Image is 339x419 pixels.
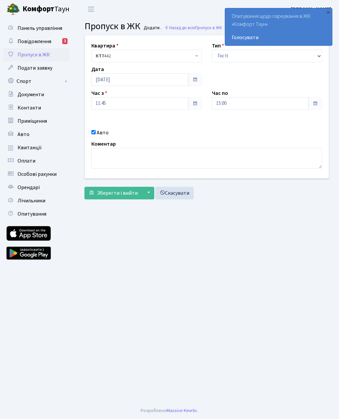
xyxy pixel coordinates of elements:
[18,38,51,45] span: Повідомлення
[84,187,142,199] button: Зберегти і вийти
[62,38,68,44] div: 1
[18,157,35,165] span: Оплати
[3,168,70,181] a: Особові рахунки
[91,50,202,62] span: <b>КТ7</b>&nbsp;&nbsp;&nbsp;442
[23,4,70,15] span: Таун
[96,53,194,59] span: <b>КТ7</b>&nbsp;&nbsp;&nbsp;442
[3,128,70,141] a: Авто
[18,25,62,32] span: Панель управління
[167,407,197,414] a: Massive Kinetic
[7,3,20,16] img: logo.png
[23,4,54,14] b: Комфорт
[18,64,52,72] span: Подати заявку
[142,25,162,31] small: Додати .
[91,42,119,50] label: Квартира
[18,91,44,98] span: Документи
[97,129,109,137] label: Авто
[291,5,331,13] a: [PERSON_NAME]
[3,194,70,207] a: Лічильники
[3,75,70,88] a: Спорт
[3,48,70,61] a: Пропуск в ЖК
[18,171,57,178] span: Особові рахунки
[91,140,116,148] label: Коментар
[97,189,138,197] span: Зберегти і вийти
[18,104,41,111] span: Контакти
[225,8,332,45] div: Опитування щодо паркування в ЖК «Комфорт Таун»
[3,61,70,75] a: Подати заявку
[195,25,222,31] span: Пропуск в ЖК
[3,181,70,194] a: Орендарі
[18,210,46,218] span: Опитування
[155,187,194,199] a: Скасувати
[3,154,70,168] a: Оплати
[91,89,107,97] label: Час з
[212,42,224,50] label: Тип
[84,20,140,33] span: Пропуск в ЖК
[3,101,70,114] a: Контакти
[18,197,45,204] span: Лічильники
[3,114,70,128] a: Приміщення
[18,51,50,58] span: Пропуск в ЖК
[3,207,70,221] a: Опитування
[18,144,42,151] span: Квитанції
[91,65,104,73] label: Дата
[325,9,331,16] div: ×
[232,34,325,41] a: Голосувати
[18,184,40,191] span: Орендарі
[291,6,331,13] b: [PERSON_NAME]
[18,131,29,138] span: Авто
[141,407,198,414] div: Розроблено .
[3,141,70,154] a: Квитанції
[3,88,70,101] a: Документи
[212,89,228,97] label: Час по
[96,53,104,59] b: КТ7
[3,35,70,48] a: Повідомлення1
[18,117,47,125] span: Приміщення
[3,22,70,35] a: Панель управління
[165,25,222,31] a: Назад до всіхПропуск в ЖК
[83,4,99,15] button: Переключити навігацію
